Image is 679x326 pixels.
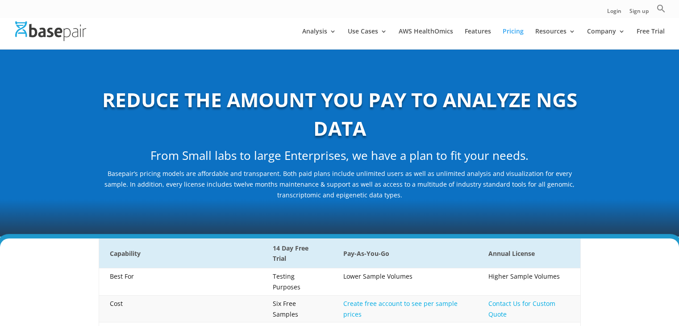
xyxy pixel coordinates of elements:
[15,21,86,41] img: Basepair
[333,238,478,268] th: Pay-As-You-Go
[478,238,580,268] th: Annual License
[99,295,262,322] td: Cost
[465,28,491,49] a: Features
[104,169,575,199] span: Basepair’s pricing models are affordable and transparent. Both paid plans include unlimited users...
[99,238,262,268] th: Capability
[99,268,262,296] td: Best For
[535,28,575,49] a: Resources
[262,295,333,322] td: Six Free Samples
[488,299,555,318] a: Contact Us for Custom Quote
[657,4,666,13] svg: Search
[102,86,577,142] b: REDUCE THE AMOUNT YOU PAY TO ANALYZE NGS DATA
[343,299,458,318] a: Create free account to see per sample prices
[399,28,453,49] a: AWS HealthOmics
[629,8,649,18] a: Sign up
[348,28,387,49] a: Use Cases
[587,28,625,49] a: Company
[302,28,336,49] a: Analysis
[333,268,478,296] td: Lower Sample Volumes
[503,28,524,49] a: Pricing
[607,8,621,18] a: Login
[262,268,333,296] td: Testing Purposes
[262,238,333,268] th: 14 Day Free Trial
[99,147,581,169] h2: From Small labs to large Enterprises, we have a plan to fit your needs.
[657,4,666,18] a: Search Icon Link
[478,268,580,296] td: Higher Sample Volumes
[637,28,665,49] a: Free Trial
